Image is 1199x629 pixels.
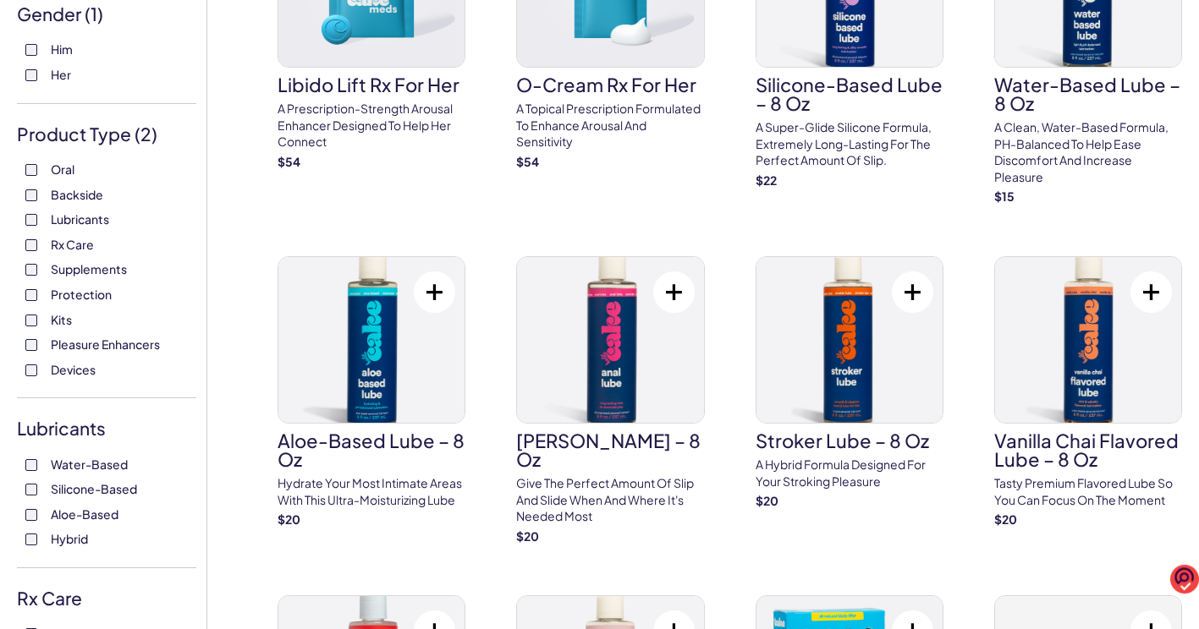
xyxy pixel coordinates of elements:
[278,256,465,528] a: Aloe-Based Lube – 8 ozAloe-Based Lube – 8 ozHydrate your most intimate areas with this ultra-mois...
[756,457,943,490] p: A hybrid formula designed for your stroking pleasure
[278,475,465,508] p: Hydrate your most intimate areas with this ultra-moisturizing lube
[51,333,160,355] span: Pleasure Enhancers
[516,475,704,525] p: Give the perfect amount of slip and slide when and where it's needed most
[995,257,1181,423] img: Vanilla Chai Flavored Lube – 8 oz
[756,431,943,450] h3: Stroker Lube – 8 oz
[756,172,777,188] strong: $ 22
[25,459,37,471] input: Water-Based
[278,101,465,150] p: A prescription-strength arousal enhancer designed to help her connect
[51,453,128,475] span: Water-Based
[25,44,37,56] input: Him
[25,289,37,301] input: Protection
[994,256,1182,528] a: Vanilla Chai Flavored Lube – 8 ozVanilla Chai Flavored Lube – 8 ozTasty premium flavored lube so ...
[516,256,704,544] a: Anal Lube – 8 oz[PERSON_NAME] – 8 ozGive the perfect amount of slip and slide when and where it's...
[994,75,1182,112] h3: Water-Based Lube – 8 oz
[25,214,37,226] input: Lubricants
[994,431,1182,468] h3: Vanilla Chai Flavored Lube – 8 oz
[51,208,109,230] span: Lubricants
[51,63,71,85] span: Her
[756,256,943,510] a: Stroker Lube – 8 ozStroker Lube – 8 ozA hybrid formula designed for your stroking pleasure$20
[756,257,943,423] img: Stroker Lube – 8 oz
[51,503,118,525] span: Aloe-Based
[516,154,539,169] strong: $ 54
[756,75,943,112] h3: Silicone-Based Lube – 8 oz
[51,183,103,205] span: Backside
[25,484,37,495] input: Silicone-Based
[51,528,88,550] span: Hybrid
[25,314,37,326] input: Kits
[994,119,1182,185] p: A clean, water-based formula, pH-balanced to help ease discomfort and increase pleasure
[994,511,1017,527] strong: $ 20
[278,511,300,527] strong: $ 20
[278,431,465,468] h3: Aloe-Based Lube – 8 oz
[278,257,465,423] img: Aloe-Based Lube – 8 oz
[1170,564,1199,595] img: o1IwAAAABJRU5ErkJggg==
[516,528,539,544] strong: $ 20
[51,478,137,500] span: Silicone-Based
[756,493,778,508] strong: $ 20
[517,257,703,423] img: Anal Lube – 8 oz
[51,358,96,380] span: Devices
[994,189,1015,204] strong: $ 15
[25,164,37,176] input: Oral
[51,309,72,331] span: Kits
[25,339,37,351] input: Pleasure Enhancers
[25,509,37,521] input: Aloe-Based
[516,75,704,94] h3: O-Cream Rx for Her
[25,189,37,201] input: Backside
[51,283,112,305] span: Protection
[25,239,37,251] input: Rx Care
[25,69,37,81] input: Her
[516,101,704,150] p: A topical prescription formulated to enhance arousal and sensitivity
[278,154,300,169] strong: $ 54
[51,38,73,60] span: Him
[25,364,37,376] input: Devices
[51,233,94,255] span: Rx Care
[25,264,37,276] input: Supplements
[756,119,943,169] p: A super-glide silicone formula, extremely long-lasting for the perfect amount of slip.
[51,158,74,180] span: Oral
[278,75,465,94] h3: Libido Lift Rx For Her
[994,475,1182,508] p: Tasty premium flavored lube so you can focus on the moment
[516,431,704,468] h3: [PERSON_NAME] – 8 oz
[25,533,37,545] input: Hybrid
[51,258,127,280] span: Supplements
